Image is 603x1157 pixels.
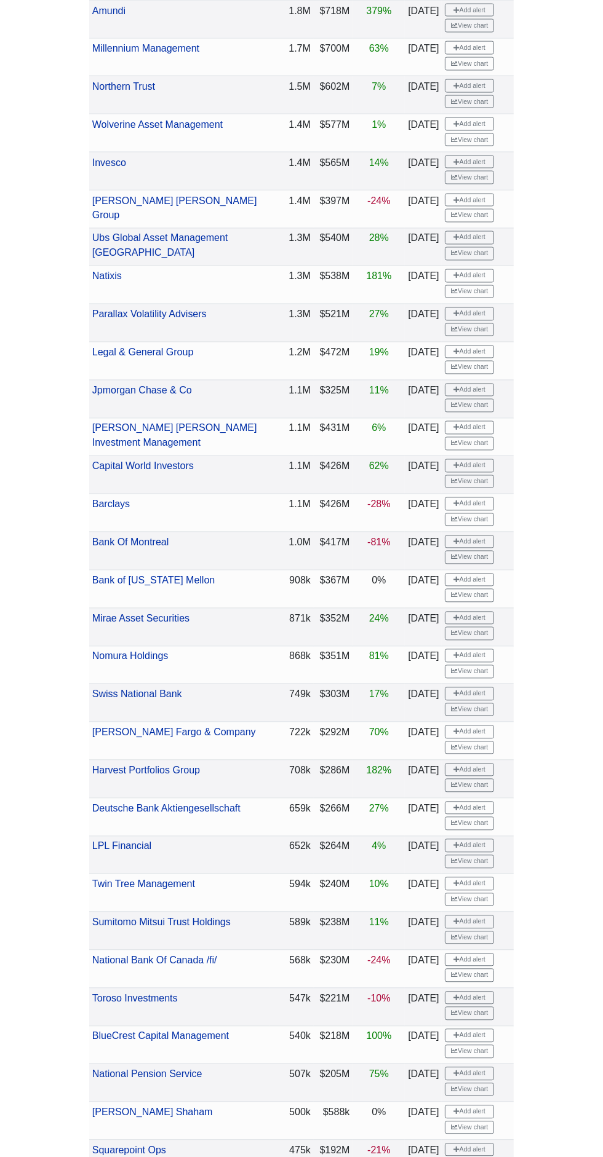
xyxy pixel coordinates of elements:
[445,574,494,587] button: Add alert
[270,988,313,1026] td: 547k
[405,646,442,684] td: [DATE]
[445,665,494,679] a: View chart
[405,1102,442,1140] td: [DATE]
[445,954,494,967] button: Add alert
[445,247,494,261] a: View chart
[445,1007,494,1021] a: View chart
[314,950,353,989] td: $230M
[92,955,217,966] a: National Bank Of Canada /fi/
[270,570,313,608] td: 908k
[405,836,442,874] td: [DATE]
[369,43,389,53] span: 63%
[405,874,442,912] td: [DATE]
[405,266,442,304] td: [DATE]
[369,614,389,624] span: 24%
[92,689,182,700] a: Swiss National Bank
[445,703,494,717] a: View chart
[445,437,494,451] a: View chart
[405,1064,442,1102] td: [DATE]
[270,798,313,836] td: 659k
[405,988,442,1026] td: [DATE]
[366,6,391,16] span: 379%
[366,271,391,282] span: 181%
[92,271,122,282] a: Natixis
[92,993,178,1004] a: Toroso Investments
[372,841,386,851] span: 4%
[372,575,386,586] span: 0%
[445,855,494,869] a: View chart
[445,877,494,891] button: Add alert
[405,38,442,76] td: [DATE]
[369,385,389,396] span: 11%
[405,912,442,950] td: [DATE]
[405,494,442,532] td: [DATE]
[405,798,442,836] td: [DATE]
[445,475,494,489] a: View chart
[314,38,353,76] td: $700M
[92,499,130,510] a: Barclays
[405,570,442,608] td: [DATE]
[314,608,353,646] td: $352M
[445,459,494,473] button: Add alert
[270,722,313,760] td: 722k
[270,646,313,684] td: 868k
[270,912,313,950] td: 589k
[405,304,442,342] td: [DATE]
[369,309,389,320] span: 27%
[445,1083,494,1097] a: View chart
[369,727,389,738] span: 70%
[314,152,353,190] td: $565M
[405,950,442,989] td: [DATE]
[445,627,494,641] a: View chart
[445,764,494,777] button: Add alert
[445,19,494,33] a: View chart
[92,6,126,16] a: Amundi
[445,649,494,663] button: Add alert
[270,342,313,381] td: 1.2M
[445,384,494,397] button: Add alert
[369,689,389,700] span: 17%
[270,228,313,266] td: 1.3M
[92,727,256,738] a: [PERSON_NAME] Fargo & Company
[314,190,353,228] td: $397M
[445,4,494,17] button: Add alert
[445,307,494,321] button: Add alert
[314,1026,353,1064] td: $218M
[314,494,353,532] td: $426M
[405,1026,442,1064] td: [DATE]
[314,456,353,494] td: $426M
[314,342,353,381] td: $472M
[445,399,494,413] a: View chart
[445,839,494,853] button: Add alert
[314,418,353,456] td: $431M
[92,765,200,776] a: Harvest Portfolios Group
[270,608,313,646] td: 871k
[92,651,169,661] a: Nomura Holdings
[445,1105,494,1119] button: Add alert
[92,385,192,396] a: Jpmorgan Chase & Co
[270,38,313,76] td: 1.7M
[367,955,390,966] span: -24%
[92,1107,213,1118] a: [PERSON_NAME] Shaham
[92,1031,229,1041] a: BlueCrest Capital Management
[445,612,494,625] button: Add alert
[445,741,494,755] a: View chart
[405,380,442,418] td: [DATE]
[92,575,215,586] a: Bank of [US_STATE] Mellon
[405,608,442,646] td: [DATE]
[270,760,313,798] td: 708k
[445,969,494,982] a: View chart
[314,1064,353,1102] td: $205M
[372,1107,386,1118] span: 0%
[367,499,390,510] span: -28%
[314,114,353,152] td: $577M
[270,152,313,190] td: 1.4M
[270,1026,313,1064] td: 540k
[369,917,389,928] span: 11%
[314,304,353,342] td: $521M
[314,836,353,874] td: $264M
[445,269,494,283] button: Add alert
[92,119,223,130] a: Wolverine Asset Management
[405,684,442,722] td: [DATE]
[92,195,257,221] a: [PERSON_NAME] [PERSON_NAME] Group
